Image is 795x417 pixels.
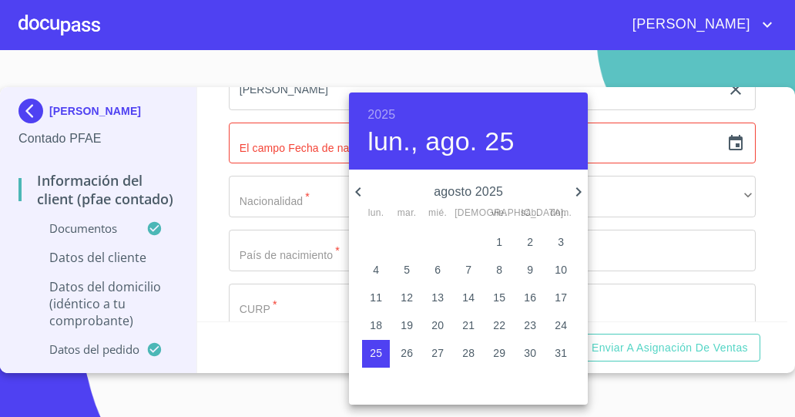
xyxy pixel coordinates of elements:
[493,345,505,361] p: 29
[558,234,564,250] p: 3
[455,340,482,368] button: 28
[496,262,502,277] p: 8
[527,262,533,277] p: 9
[493,318,505,333] p: 22
[393,257,421,284] button: 5
[524,345,536,361] p: 30
[547,257,575,284] button: 10
[516,229,544,257] button: 2
[485,229,513,257] button: 1
[393,284,421,312] button: 12
[547,284,575,312] button: 17
[516,340,544,368] button: 30
[455,284,482,312] button: 14
[462,345,475,361] p: 28
[555,290,567,305] p: 17
[393,312,421,340] button: 19
[455,312,482,340] button: 21
[362,206,390,221] span: lun.
[424,340,451,368] button: 27
[424,284,451,312] button: 13
[547,229,575,257] button: 3
[431,290,444,305] p: 13
[393,206,421,221] span: mar.
[485,257,513,284] button: 8
[404,262,410,277] p: 5
[431,345,444,361] p: 27
[516,312,544,340] button: 23
[555,262,567,277] p: 10
[547,206,575,221] span: dom.
[373,262,379,277] p: 4
[485,340,513,368] button: 29
[516,206,544,221] span: sáb.
[493,290,505,305] p: 15
[367,126,514,158] button: lun., ago. 25
[362,284,390,312] button: 11
[485,312,513,340] button: 22
[465,262,471,277] p: 7
[462,318,475,333] p: 21
[524,318,536,333] p: 23
[370,318,382,333] p: 18
[455,257,482,284] button: 7
[401,290,413,305] p: 12
[362,312,390,340] button: 18
[516,284,544,312] button: 16
[431,318,444,333] p: 20
[547,340,575,368] button: 31
[367,183,569,201] p: agosto 2025
[462,290,475,305] p: 14
[485,284,513,312] button: 15
[362,257,390,284] button: 4
[496,234,502,250] p: 1
[393,340,421,368] button: 26
[455,206,482,221] span: [DEMOGRAPHIC_DATA].
[424,312,451,340] button: 20
[401,318,413,333] p: 19
[555,318,567,333] p: 24
[370,345,382,361] p: 25
[434,262,441,277] p: 6
[401,345,413,361] p: 26
[524,290,536,305] p: 16
[362,340,390,368] button: 25
[555,345,567,361] p: 31
[547,312,575,340] button: 24
[527,234,533,250] p: 2
[516,257,544,284] button: 9
[424,206,451,221] span: mié.
[485,206,513,221] span: vie.
[367,104,395,126] button: 2025
[424,257,451,284] button: 6
[370,290,382,305] p: 11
